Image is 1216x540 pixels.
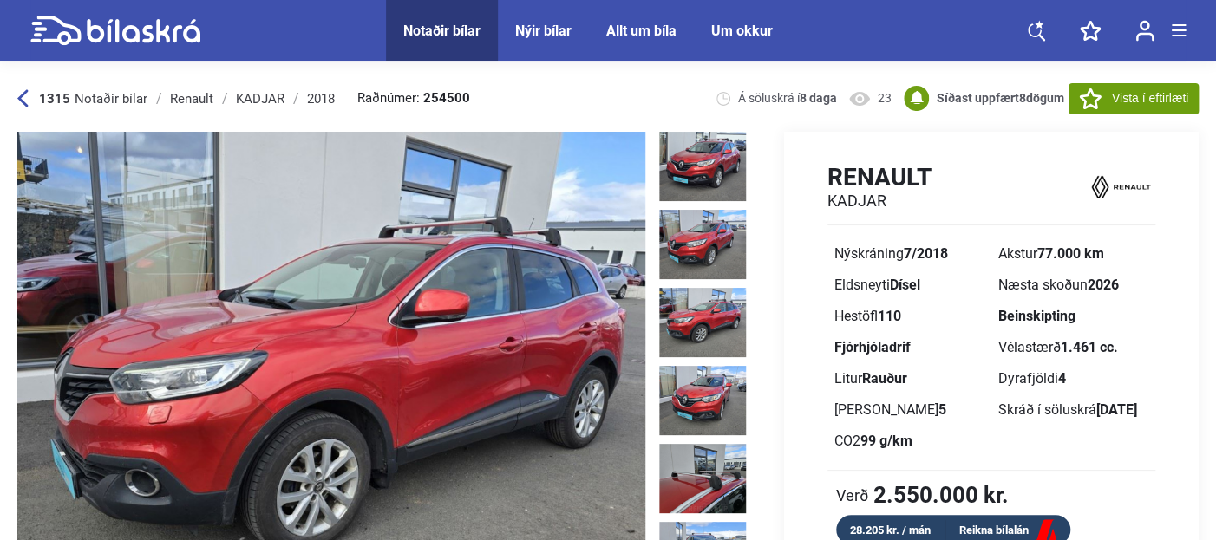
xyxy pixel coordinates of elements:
[827,192,932,211] h2: KADJAR
[878,90,892,107] span: 23
[862,370,907,387] b: Rauður
[998,403,1148,417] div: Skráð í söluskrá
[836,520,945,540] div: 28.205 kr. / mán
[834,339,911,355] b: Fjórhjóladrif
[307,92,335,106] div: 2018
[1061,339,1118,355] b: 1.461 cc.
[515,23,572,39] a: Nýir bílar
[998,247,1148,261] div: Akstur
[1058,370,1066,387] b: 4
[1088,162,1155,211] img: logo Renault KADJAR
[170,92,213,106] div: Renault
[800,91,837,105] b: 8 daga
[834,309,984,323] div: Hestöfl
[659,444,746,513] img: 1744824112_5907735835344486370_17124084882228941.jpg
[834,434,984,448] div: CO2
[659,366,746,435] img: 1744824111_4304502937516278124_17124084003157669.jpg
[834,372,984,386] div: Litur
[827,163,932,192] h1: Renault
[357,92,470,105] span: Raðnúmer:
[1019,91,1026,105] span: 8
[236,92,284,106] div: KADJAR
[937,91,1064,105] b: Síðast uppfært dögum
[738,90,837,107] span: Á söluskrá í
[659,132,746,201] img: 1744824104_3022702723899324001_17124076642915195.jpg
[998,372,1148,386] div: Dyrafjöldi
[1088,277,1119,293] b: 2026
[659,210,746,279] img: 1744824108_5775870645436229496_17124081407046195.jpg
[836,486,869,504] span: Verð
[834,278,984,292] div: Eldsneyti
[1135,20,1154,42] img: user-login.svg
[1096,401,1137,418] b: [DATE]
[403,23,481,39] a: Notaðir bílar
[711,23,773,39] a: Um okkur
[659,288,746,357] img: 1744824110_6848392753544400016_17124083290144546.jpg
[834,403,984,417] div: [PERSON_NAME]
[75,91,147,107] span: Notaðir bílar
[834,247,984,261] div: Nýskráning
[998,341,1148,355] div: Vélastærð
[938,401,946,418] b: 5
[998,308,1075,324] b: Beinskipting
[860,433,912,449] b: 99 g/km
[1112,89,1188,107] span: Vista í eftirlæti
[890,277,920,293] b: Dísel
[39,91,70,107] b: 1315
[1037,245,1104,262] b: 77.000 km
[904,245,948,262] b: 7/2018
[998,278,1148,292] div: Næsta skoðun
[423,92,470,105] b: 254500
[878,308,901,324] b: 110
[1069,83,1199,114] button: Vista í eftirlæti
[873,484,1009,506] b: 2.550.000 kr.
[606,23,677,39] a: Allt um bíla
